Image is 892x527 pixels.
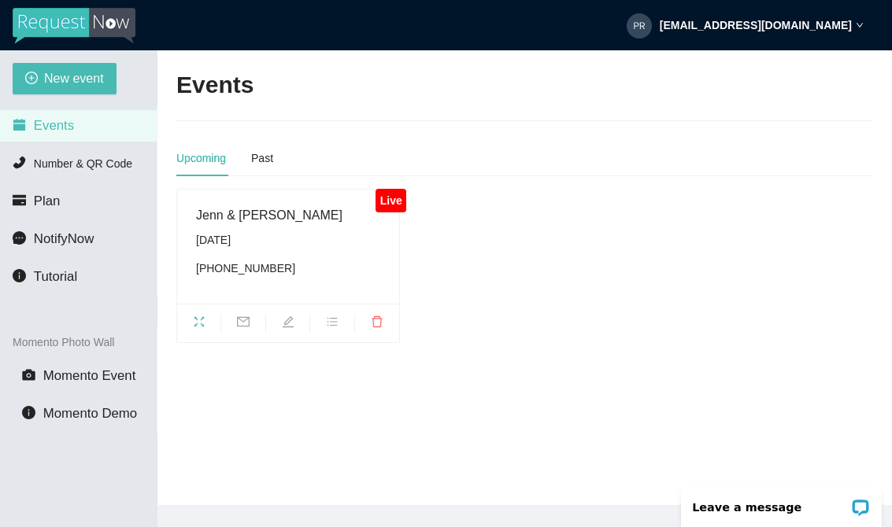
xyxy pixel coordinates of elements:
[196,205,380,225] div: Jenn & [PERSON_NAME]
[13,193,26,207] span: credit-card
[34,118,74,133] span: Events
[660,19,852,31] strong: [EMAIL_ADDRESS][DOMAIN_NAME]
[34,269,77,284] span: Tutorial
[34,157,132,170] span: Number & QR Code
[251,149,273,167] div: Past
[355,315,399,333] span: delete
[13,118,26,131] span: calendar
[627,13,652,39] img: 8a3e34cc5c9ecde636bf99f82b4e702f
[34,231,94,246] span: NotifyNow
[43,368,136,383] span: Momento Event
[671,477,892,527] iframe: LiveChat chat widget
[13,63,117,94] button: plus-circleNew event
[22,368,35,381] span: camera
[22,406,35,419] span: info-circle
[25,72,38,87] span: plus-circle
[310,315,353,333] span: bars
[13,231,26,245] span: message
[177,315,220,333] span: fullscreen
[196,231,380,249] div: [DATE]
[196,260,380,277] div: [PHONE_NUMBER]
[13,156,26,169] span: phone
[176,69,254,101] h2: Events
[34,193,61,208] span: Plan
[13,8,135,44] img: RequestNow
[176,149,226,167] div: Upcoming
[13,269,26,282] span: info-circle
[376,189,406,212] div: Live
[44,68,104,88] span: New event
[221,315,265,333] span: mail
[43,406,137,421] span: Momento Demo
[266,315,309,333] span: edit
[856,21,864,29] span: down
